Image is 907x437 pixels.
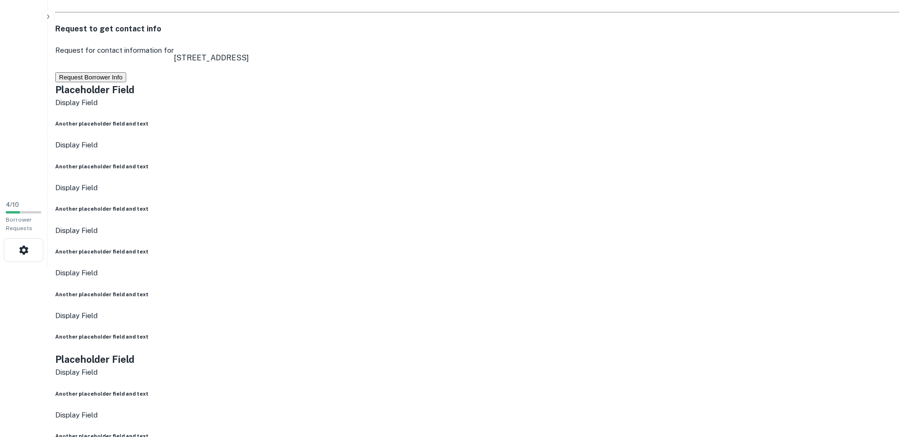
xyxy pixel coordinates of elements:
h6: Another placeholder field and text [55,205,899,213]
p: Display Field [55,367,899,378]
p: Display Field [55,97,899,108]
p: Display Field [55,139,899,151]
h6: Another placeholder field and text [55,120,899,127]
p: Display Field [55,267,899,279]
p: Display Field [55,409,899,421]
h6: Another placeholder field and text [55,163,899,170]
h6: Another placeholder field and text [55,291,899,298]
h6: Another placeholder field and text [55,390,899,398]
h6: Another placeholder field and text [55,333,899,340]
p: [STREET_ADDRESS] [174,52,249,64]
p: Display Field [55,225,899,236]
h4: Request to get contact info [55,23,899,35]
h5: Placeholder Field [55,352,899,367]
p: Display Field [55,310,899,321]
h5: Placeholder Field [55,83,899,97]
span: 4 / 10 [6,201,19,208]
p: Display Field [55,182,899,194]
button: Request Borrower Info [55,72,126,82]
span: Borrower Requests [6,216,32,232]
iframe: Chat Widget [859,361,907,407]
p: Request for contact information for [55,45,174,71]
h6: Another placeholder field and text [55,248,899,255]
